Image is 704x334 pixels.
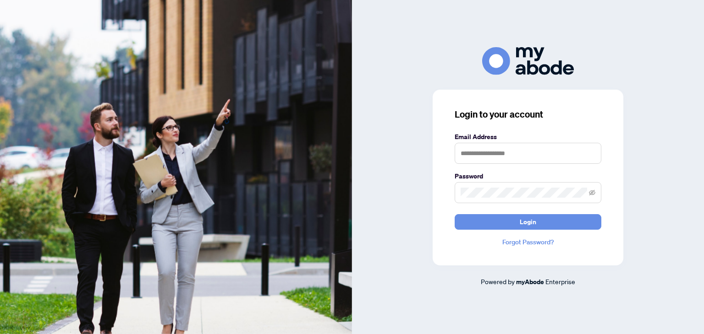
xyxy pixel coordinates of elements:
span: eye-invisible [589,189,595,196]
a: Forgot Password? [455,237,601,247]
label: Password [455,171,601,181]
span: Powered by [481,277,515,286]
label: Email Address [455,132,601,142]
img: ma-logo [482,47,574,75]
span: Enterprise [545,277,575,286]
a: myAbode [516,277,544,287]
h3: Login to your account [455,108,601,121]
button: Login [455,214,601,230]
span: Login [520,215,536,229]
